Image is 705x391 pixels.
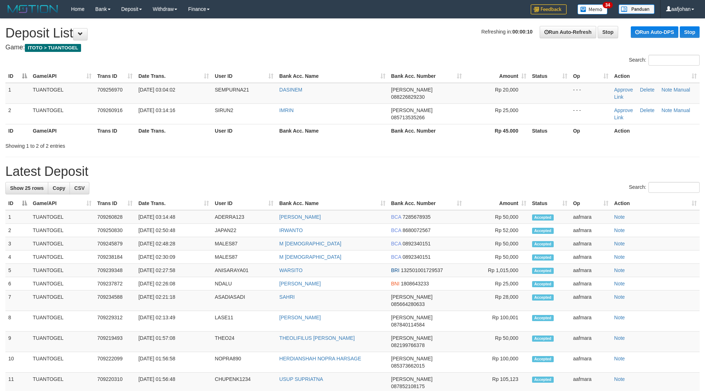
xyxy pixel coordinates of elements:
[629,182,700,193] label: Search:
[391,267,400,273] span: BRI
[570,224,611,237] td: aafmara
[215,87,249,93] span: SEMPURNA21
[5,44,700,51] h4: Game:
[70,182,89,194] a: CSV
[648,182,700,193] input: Search:
[94,332,135,352] td: 709219493
[391,227,401,233] span: BCA
[495,107,518,113] span: Rp 25,000
[30,250,94,264] td: TUANTOGEL
[614,87,690,100] a: Manual Link
[30,197,94,210] th: Game/API: activate to sort column ascending
[532,254,554,261] span: Accepted
[135,277,212,290] td: [DATE] 02:26:08
[5,70,30,83] th: ID: activate to sort column descending
[30,237,94,250] td: TUANTOGEL
[276,197,388,210] th: Bank Acc. Name: activate to sort column ascending
[465,277,529,290] td: Rp 25,000
[94,210,135,224] td: 709260828
[391,254,401,260] span: BCA
[212,277,276,290] td: NDALU
[614,315,625,320] a: Note
[212,224,276,237] td: JAPAN22
[74,185,85,191] span: CSV
[276,70,388,83] th: Bank Acc. Name: activate to sort column ascending
[570,124,611,137] th: Op
[30,70,94,83] th: Game/API: activate to sort column ascending
[5,83,30,104] td: 1
[465,224,529,237] td: Rp 52,000
[614,107,633,113] a: Approve
[531,4,567,14] img: Feedback.jpg
[614,267,625,273] a: Note
[629,55,700,66] label: Search:
[30,311,94,332] td: TUANTOGEL
[532,315,554,321] span: Accepted
[5,210,30,224] td: 1
[138,107,175,113] span: [DATE] 03:14:16
[212,210,276,224] td: ADERRA123
[5,264,30,277] td: 5
[661,107,672,113] a: Note
[614,376,625,382] a: Note
[570,311,611,332] td: aafmara
[388,197,465,210] th: Bank Acc. Number: activate to sort column ascending
[465,264,529,277] td: Rp 1,015,000
[5,332,30,352] td: 9
[570,352,611,373] td: aafmara
[94,197,135,210] th: Trans ID: activate to sort column ascending
[135,332,212,352] td: [DATE] 01:57:08
[30,83,94,104] td: TUANTOGEL
[512,29,532,35] strong: 00:00:10
[94,237,135,250] td: 709245879
[279,281,321,286] a: [PERSON_NAME]
[570,332,611,352] td: aafmara
[614,281,625,286] a: Note
[5,197,30,210] th: ID: activate to sort column descending
[94,311,135,332] td: 709229312
[94,70,135,83] th: Trans ID: activate to sort column ascending
[603,2,612,8] span: 34
[10,185,44,191] span: Show 25 rows
[97,107,122,113] span: 709260916
[5,124,30,137] th: ID
[391,342,425,348] span: Copy 082199766378 to clipboard
[680,26,700,38] a: Stop
[212,197,276,210] th: User ID: activate to sort column ascending
[465,210,529,224] td: Rp 50,000
[5,352,30,373] td: 10
[30,332,94,352] td: TUANTOGEL
[279,315,321,320] a: [PERSON_NAME]
[279,254,341,260] a: M [DEMOGRAPHIC_DATA]
[212,124,276,137] th: User ID
[465,332,529,352] td: Rp 50,000
[279,227,303,233] a: IRWANTO
[614,356,625,361] a: Note
[648,55,700,66] input: Search:
[614,254,625,260] a: Note
[30,277,94,290] td: TUANTOGEL
[30,210,94,224] td: TUANTOGEL
[495,87,518,93] span: Rp 20,000
[570,83,611,104] td: - - -
[5,103,30,124] td: 2
[94,224,135,237] td: 709250830
[5,237,30,250] td: 3
[391,87,433,93] span: [PERSON_NAME]
[30,264,94,277] td: TUANTOGEL
[135,224,212,237] td: [DATE] 02:50:48
[5,277,30,290] td: 6
[532,228,554,234] span: Accepted
[570,277,611,290] td: aafmara
[388,124,465,137] th: Bank Acc. Number
[391,94,425,100] span: Copy 088226829230 to clipboard
[276,124,388,137] th: Bank Acc. Name
[135,250,212,264] td: [DATE] 02:30:09
[391,363,425,369] span: Copy 085373662015 to clipboard
[135,70,212,83] th: Date Trans.: activate to sort column ascending
[614,214,625,220] a: Note
[631,26,678,38] a: Run Auto-DPS
[212,332,276,352] td: THEO24
[402,241,430,246] span: Copy 0892340151 to clipboard
[279,241,341,246] a: M [DEMOGRAPHIC_DATA]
